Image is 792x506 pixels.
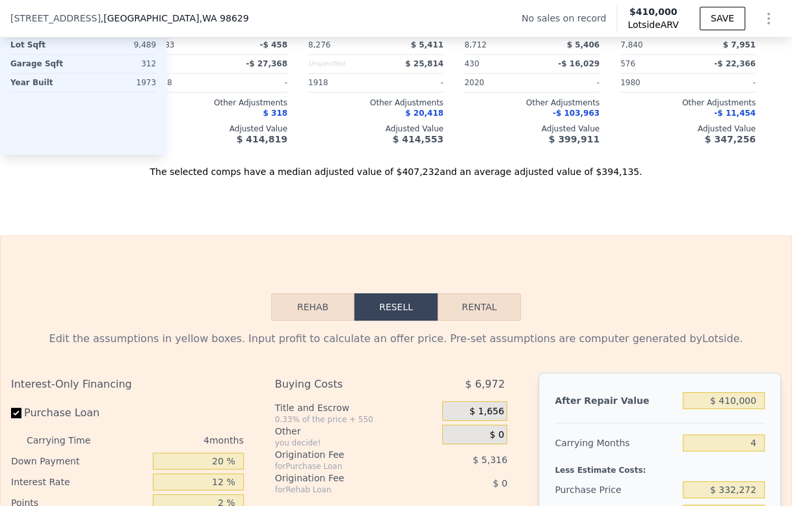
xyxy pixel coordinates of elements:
[11,472,148,492] div: Interest Rate
[101,12,249,25] span: , [GEOGRAPHIC_DATA]
[691,73,756,92] div: -
[464,40,486,49] span: 8,712
[199,13,248,23] span: , WA 98629
[10,12,101,25] span: [STREET_ADDRESS]
[714,59,756,68] span: -$ 22,366
[464,98,600,108] div: Other Adjustments
[275,485,412,495] div: for Rehab Loan
[275,373,412,396] div: Buying Costs
[275,461,412,472] div: for Purchase Loan
[308,73,373,92] div: 1918
[86,55,156,73] div: 312
[308,124,443,134] div: Adjusted Value
[271,293,354,321] button: Rehab
[469,406,504,418] span: $ 1,656
[308,40,330,49] span: 8,276
[393,134,443,144] span: $ 414,553
[263,109,287,118] span: $ 318
[620,40,642,49] span: 7,840
[411,40,443,49] span: $ 5,411
[555,455,765,478] div: Less Estimate Costs:
[464,59,479,68] span: 430
[464,73,529,92] div: 2020
[620,73,685,92] div: 1980
[308,55,373,73] div: Unspecified
[275,401,438,414] div: Title and Escrow
[152,98,287,108] div: Other Adjustments
[558,59,600,68] span: -$ 16,029
[11,373,244,396] div: Interest-Only Financing
[620,98,756,108] div: Other Adjustments
[86,36,156,54] div: 9,489
[10,73,81,92] div: Year Built
[11,331,781,347] div: Edit the assumptions in yellow boxes. Input profit to calculate an offer price. Pre-set assumptio...
[723,40,756,49] span: $ 7,951
[629,7,678,17] span: $410,000
[237,134,287,144] span: $ 414,819
[627,18,678,31] span: Lotside ARV
[275,425,438,438] div: Other
[11,451,148,472] div: Down Payment
[378,73,443,92] div: -
[465,373,505,396] span: $ 6,972
[700,7,745,30] button: SAVE
[549,134,600,144] span: $ 399,911
[555,478,678,501] div: Purchase Price
[10,36,81,54] div: Lot Sqft
[490,429,504,441] span: $ 0
[275,438,438,448] div: you decide!
[620,59,635,68] span: 576
[152,73,217,92] div: 1978
[275,448,412,461] div: Origination Fee
[246,59,287,68] span: -$ 27,368
[705,134,756,144] span: $ 347,256
[111,430,244,451] div: 4 months
[405,59,443,68] span: $ 25,814
[567,40,600,49] span: $ 5,406
[553,109,600,118] span: -$ 103,963
[464,124,600,134] div: Adjusted Value
[152,124,287,134] div: Adjusted Value
[438,293,521,321] button: Rental
[714,109,756,118] span: -$ 11,454
[10,55,81,73] div: Garage Sqft
[222,73,287,92] div: -
[620,124,756,134] div: Adjusted Value
[27,430,106,451] div: Carrying Time
[275,472,412,485] div: Origination Fee
[259,40,287,49] span: -$ 458
[473,455,507,465] span: $ 5,316
[275,414,438,425] div: 0.33% of the price + 550
[11,401,148,425] label: Purchase Loan
[521,12,616,25] div: No sales on record
[308,98,443,108] div: Other Adjustments
[555,389,678,412] div: After Repair Value
[405,109,443,118] span: $ 20,418
[354,293,438,321] button: Resell
[535,73,600,92] div: -
[493,478,507,488] span: $ 0
[756,5,782,31] button: Show Options
[11,408,21,418] input: Purchase Loan
[86,73,156,92] div: 1973
[555,431,678,455] div: Carrying Months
